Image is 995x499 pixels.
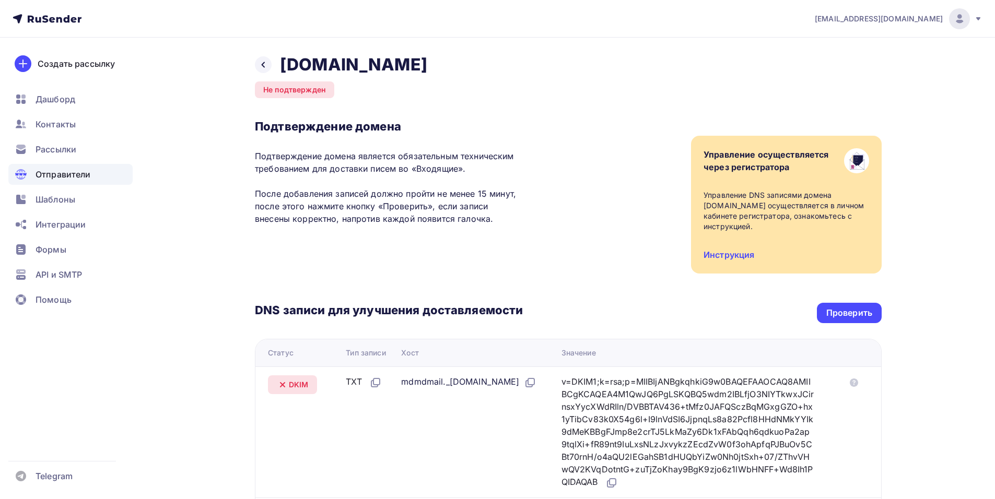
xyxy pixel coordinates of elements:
[36,143,76,156] span: Рассылки
[268,348,294,358] div: Статус
[561,375,814,489] div: v=DKIM1;k=rsa;p=MIIBIjANBgkqhkiG9w0BAQEFAAOCAQ8AMIIBCgKCAQEA4M1QwJQ6PgLSKQBQ5wdm2IBLfjO3NIYTkwxJC...
[815,14,943,24] span: [EMAIL_ADDRESS][DOMAIN_NAME]
[36,193,75,206] span: Шаблоны
[8,239,133,260] a: Формы
[826,307,872,319] div: Проверить
[255,150,523,225] p: Подтверждение домена является обязательным техническим требованием для доставки писем во «Входящи...
[8,189,133,210] a: Шаблоны
[38,57,115,70] div: Создать рассылку
[36,243,66,256] span: Формы
[8,89,133,110] a: Дашборд
[8,164,133,185] a: Отправители
[815,8,982,29] a: [EMAIL_ADDRESS][DOMAIN_NAME]
[561,348,596,358] div: Значение
[401,348,419,358] div: Хост
[704,148,829,173] div: Управление осуществляется через регистратора
[36,470,73,482] span: Telegram
[280,54,427,75] h2: [DOMAIN_NAME]
[255,119,523,134] h3: Подтверждение домена
[36,293,72,306] span: Помощь
[704,190,869,232] div: Управление DNS записями домена [DOMAIN_NAME] осуществляется в личном кабинете регистратора, ознак...
[8,114,133,135] a: Контакты
[401,375,536,389] div: mdmdmail._[DOMAIN_NAME]
[8,139,133,160] a: Рассылки
[255,303,523,319] h3: DNS записи для улучшения доставляемости
[36,168,91,181] span: Отправители
[255,81,334,98] div: Не подтвержден
[36,93,75,105] span: Дашборд
[346,348,385,358] div: Тип записи
[36,218,86,231] span: Интеграции
[36,118,76,130] span: Контакты
[704,249,754,260] a: Инструкция
[289,379,309,390] span: DKIM
[36,268,82,281] span: API и SMTP
[346,375,381,389] div: TXT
